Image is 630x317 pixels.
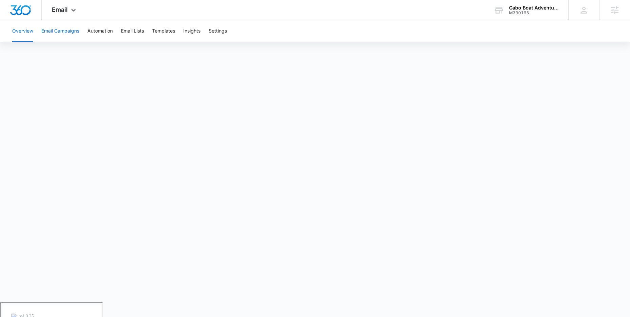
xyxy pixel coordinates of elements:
[509,5,559,11] div: account name
[209,20,227,42] button: Settings
[183,20,201,42] button: Insights
[509,11,559,15] div: account id
[12,20,33,42] button: Overview
[11,11,16,16] img: logo_orange.svg
[87,20,113,42] button: Automation
[18,39,24,45] img: tab_domain_overview_orange.svg
[67,39,73,45] img: tab_keywords_by_traffic_grey.svg
[121,20,144,42] button: Email Lists
[11,18,16,23] img: website_grey.svg
[19,11,33,16] div: v 4.0.25
[18,18,75,23] div: Domain: [DOMAIN_NAME]
[152,20,175,42] button: Templates
[26,40,61,44] div: Domain Overview
[75,40,114,44] div: Keywords by Traffic
[52,6,68,13] span: Email
[41,20,79,42] button: Email Campaigns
